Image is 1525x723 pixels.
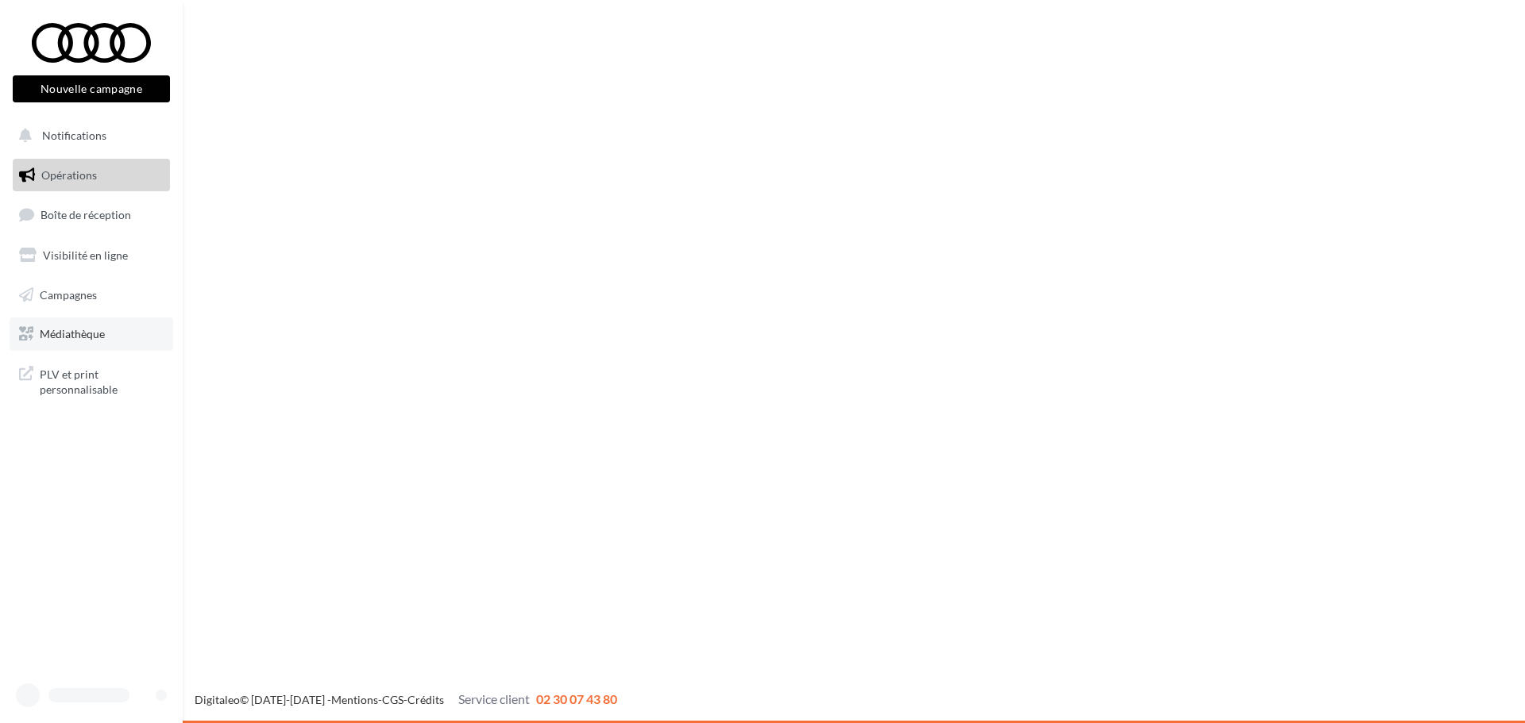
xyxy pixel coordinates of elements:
a: Mentions [331,693,378,706]
button: Notifications [10,119,167,152]
a: Opérations [10,159,173,192]
span: Opérations [41,168,97,182]
a: Boîte de réception [10,198,173,232]
span: Visibilité en ligne [43,248,128,262]
span: Campagnes [40,287,97,301]
span: PLV et print personnalisable [40,363,164,398]
a: Visibilité en ligne [10,239,173,272]
a: Campagnes [10,279,173,312]
span: Boîte de réception [41,208,131,221]
span: Notifications [42,129,106,142]
a: Crédits [407,693,444,706]
button: Nouvelle campagne [13,75,170,102]
span: © [DATE]-[DATE] - - - [195,693,617,706]
a: Digitaleo [195,693,240,706]
a: PLV et print personnalisable [10,357,173,404]
span: Service client [458,691,530,706]
a: CGS [382,693,403,706]
span: 02 30 07 43 80 [536,691,617,706]
span: Médiathèque [40,327,105,340]
a: Médiathèque [10,317,173,351]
